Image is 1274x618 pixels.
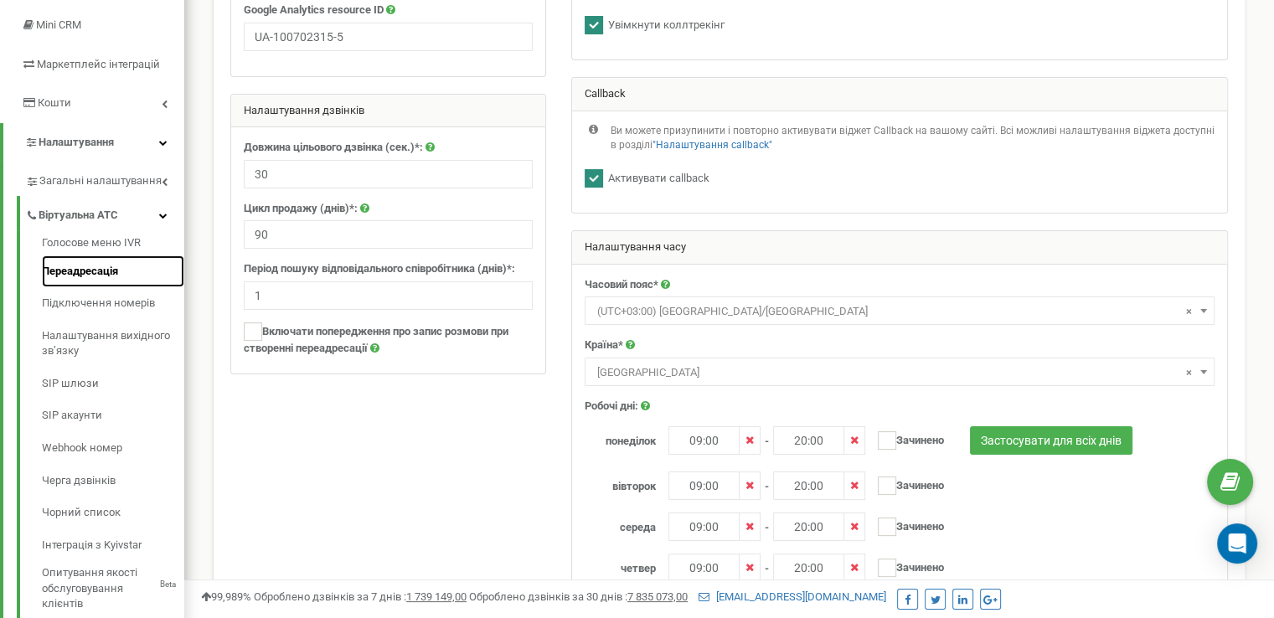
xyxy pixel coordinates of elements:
label: Зачинено [865,471,944,495]
label: Зачинено [865,554,944,577]
label: Зачинено [865,512,944,536]
a: Віртуальна АТС [25,196,184,230]
button: Застосувати для всіх днів [970,426,1132,455]
span: Ukraine [591,361,1209,384]
a: Опитування якості обслуговування клієнтівBeta [42,561,184,612]
a: SIP шлюзи [42,368,184,400]
div: Callback [572,78,1227,111]
label: Увімкнути коллтрекінг [603,18,725,33]
div: Налаштування дзвінків [231,95,545,128]
span: × [1186,300,1192,323]
label: понеділок [572,426,668,450]
a: Налаштування вихідного зв’язку [42,320,184,368]
a: [EMAIL_ADDRESS][DOMAIN_NAME] [699,590,886,603]
span: (UTC+03:00) Europe/Kiev [591,300,1209,323]
span: - [765,471,769,495]
label: Включати попередження про запис розмови при створенні переадресації [244,322,533,357]
a: Інтеграція з Kyivstar [42,529,184,562]
a: Загальні налаштування [25,162,184,196]
label: Активувати callback [603,171,709,187]
span: Оброблено дзвінків за 30 днів : [469,590,688,603]
span: - [765,554,769,577]
a: Підключення номерів [42,287,184,320]
label: вівторок [572,471,668,495]
span: Кошти [38,96,71,109]
label: четвер [572,554,668,577]
u: 7 835 073,00 [627,590,688,603]
a: Голосове меню IVR [42,235,184,255]
div: Налаштування часу [572,231,1227,265]
span: (UTC+03:00) Europe/Kiev [585,296,1215,325]
label: Країна* [585,337,623,353]
a: Чорний список [42,497,184,529]
label: Цикл продажу (днів)*: [244,201,358,217]
div: Open Intercom Messenger [1217,523,1257,564]
span: Оброблено дзвінків за 7 днів : [254,590,467,603]
label: Період пошуку відповідального співробітника (днів)*: [244,261,515,277]
label: Зачинено [865,426,944,450]
label: середа [572,512,668,536]
span: Mini CRM [36,18,81,31]
a: SIP акаунти [42,399,184,432]
span: - [765,426,769,450]
span: Налаштування [39,136,114,148]
a: Черга дзвінків [42,465,184,497]
a: "Налаштування callback" [652,139,772,151]
a: Налаштування [3,123,184,162]
span: Віртуальна АТС [39,208,118,224]
label: Часовий пояс* [585,277,658,293]
a: Webhook номер [42,432,184,465]
span: Маркетплейс інтеграцій [37,58,160,70]
u: 1 739 149,00 [406,590,467,603]
label: Довжина цільового дзвінка (сек.)*: [244,140,423,156]
a: Переадресація [42,255,184,288]
label: Google Analytics resource ID [244,3,384,18]
span: Загальні налаштування [39,173,162,189]
p: Ви можете призупинити і повторно активувати віджет Callback на вашому сайті. Всі можливі налаштув... [611,124,1215,152]
span: × [1186,361,1192,384]
input: UA-XXXXXXX-X / G-XXXXXXXXX [244,23,533,51]
span: Ukraine [585,358,1215,386]
span: 99,989% [201,590,251,603]
span: - [765,512,769,536]
label: Робочі дні: [585,399,638,415]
